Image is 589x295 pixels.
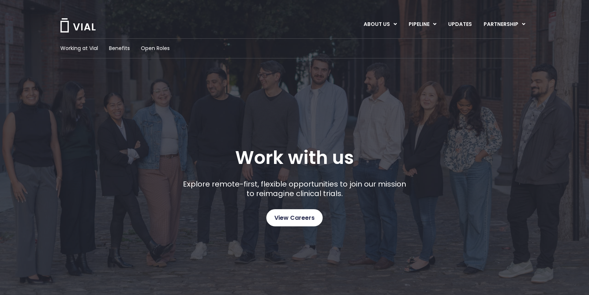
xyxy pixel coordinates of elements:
[235,147,354,168] h1: Work with us
[358,18,402,31] a: ABOUT USMenu Toggle
[403,18,442,31] a: PIPELINEMenu Toggle
[266,209,323,226] a: View Careers
[442,18,477,31] a: UPDATES
[60,18,96,32] img: Vial Logo
[141,45,170,52] a: Open Roles
[109,45,130,52] a: Benefits
[60,45,98,52] a: Working at Vial
[180,179,409,198] p: Explore remote-first, flexible opportunities to join our mission to reimagine clinical trials.
[274,213,315,223] span: View Careers
[478,18,531,31] a: PARTNERSHIPMenu Toggle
